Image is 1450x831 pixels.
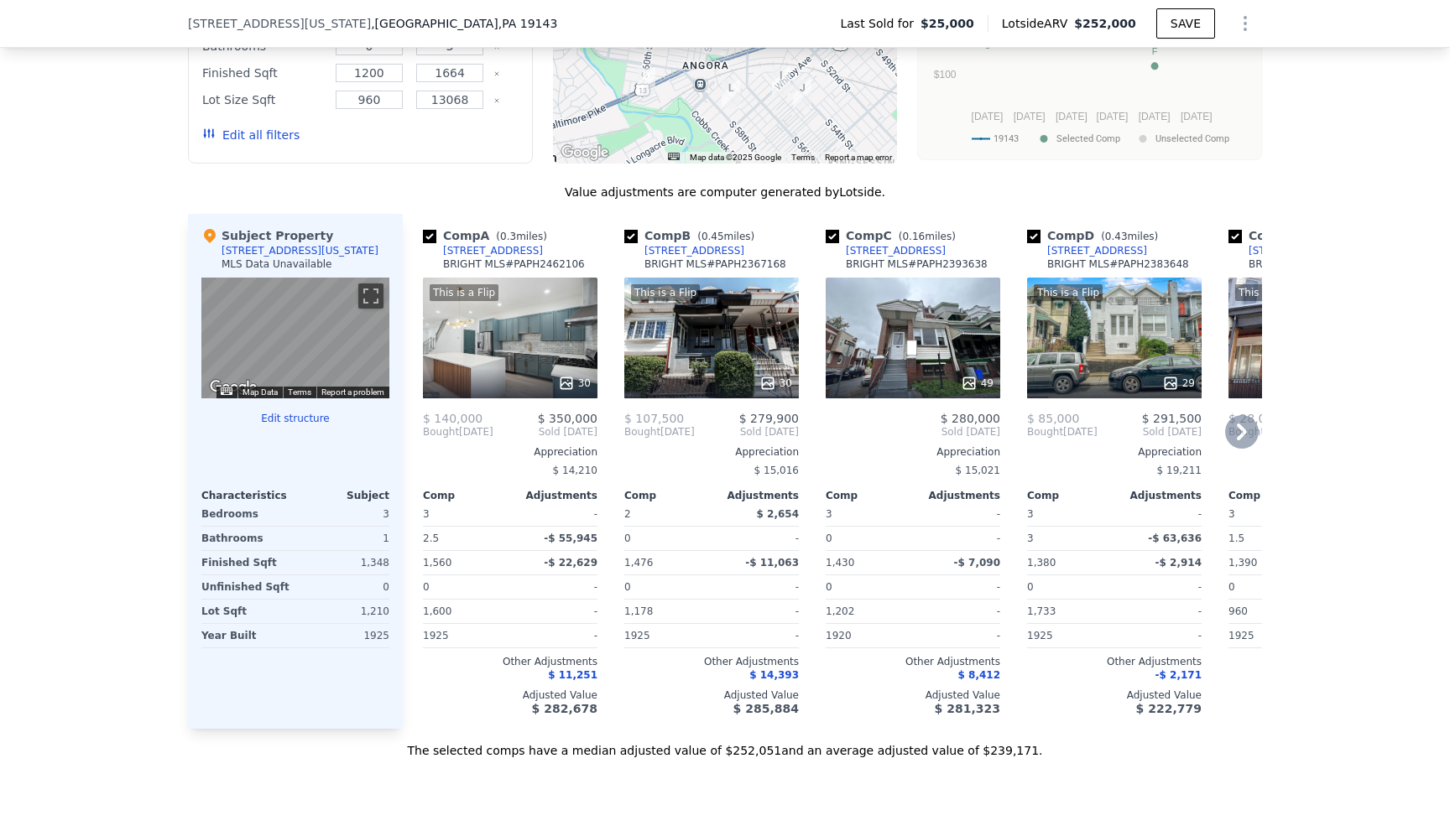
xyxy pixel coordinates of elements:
span: $ 8,412 [958,669,1000,681]
a: Open this area in Google Maps (opens a new window) [557,142,613,164]
div: - [715,624,799,647]
div: - [514,575,597,599]
span: -$ 22,629 [544,557,597,569]
div: Other Adjustments [423,655,597,668]
div: [STREET_ADDRESS][PERSON_NAME] [1249,244,1423,257]
div: 1925 [299,624,389,647]
span: -$ 7,090 [954,557,1000,569]
div: 1925 [1228,624,1312,647]
text: $100 [934,69,957,81]
text: 19143 [994,133,1019,144]
div: [STREET_ADDRESS] [846,244,946,257]
span: 3 [1027,508,1034,520]
button: Keyboard shortcuts [221,387,232,395]
div: - [916,575,1000,599]
span: Lotside ARV [1002,15,1074,32]
div: 1925 [423,624,507,647]
div: 3 [299,502,389,526]
div: Appreciation [624,445,799,459]
div: Adjustments [712,489,799,502]
div: 1.5 [1228,527,1312,550]
span: $ 14,210 [553,465,597,476]
div: - [1118,624,1202,647]
span: 3 [826,508,832,520]
div: Adjusted Value [1027,688,1202,702]
span: 0.16 [902,231,925,242]
div: This is a Flip [631,284,700,301]
span: Bought [1027,425,1063,439]
div: Street View [201,278,389,398]
div: 1,210 [299,600,389,623]
div: Adjustments [913,489,1000,502]
div: The selected comps have a median adjusted value of $252,051 and an average adjusted value of $239... [188,729,1262,759]
div: [DATE] [624,425,695,439]
span: $252,000 [1074,17,1136,30]
div: Lot Size Sqft [202,88,326,112]
div: - [715,527,799,550]
div: 2.5 [423,527,507,550]
div: Adjustments [510,489,597,502]
div: Finished Sqft [201,551,292,574]
span: $ 28,000 [1228,412,1280,425]
div: [DATE] [423,425,493,439]
a: Open this area in Google Maps (opens a new window) [206,377,261,398]
span: $ 14,393 [749,669,799,681]
span: 2 [624,508,631,520]
text: Unselected Comp [1155,133,1229,144]
text: F [1152,46,1158,56]
span: ( miles) [892,231,962,242]
div: 0 [826,527,910,550]
span: $ 15,021 [956,465,1000,476]
div: Appreciation [423,445,597,459]
span: -$ 55,945 [544,532,597,544]
text: [DATE] [1181,111,1213,122]
a: [STREET_ADDRESS] [1027,244,1147,257]
div: BRIGHT MLS # PAPH2367168 [644,257,786,271]
span: $25,000 [921,15,974,32]
div: BRIGHT MLS # PAPH2462106 [443,257,585,271]
div: Year Built [201,624,292,647]
div: Other Adjustments [1027,655,1202,668]
span: $ 285,884 [733,702,799,715]
span: Map data ©2025 Google [690,153,781,162]
div: Comp A [423,227,554,244]
span: 1,560 [423,557,451,569]
div: 49 [961,375,994,392]
a: Report a problem [321,387,384,397]
div: 30 [759,375,792,392]
span: , PA 19143 [498,17,558,30]
a: Terms (opens in new tab) [791,153,815,162]
span: ( miles) [1094,231,1165,242]
div: 1920 [826,624,910,647]
a: Terms (opens in new tab) [288,387,311,397]
text: $150 [934,36,957,48]
div: Subject Property [201,227,333,244]
span: -$ 2,914 [1155,557,1202,569]
span: $ 281,323 [935,702,1000,715]
div: Lot Sqft [201,600,292,623]
span: 1,476 [624,557,653,569]
span: $ 2,654 [757,508,799,520]
span: 0.45 [702,231,724,242]
a: [STREET_ADDRESS] [624,244,744,257]
div: - [916,624,1000,647]
div: 1925 [1027,624,1111,647]
span: Sold [DATE] [826,425,1000,439]
span: -$ 63,636 [1148,532,1202,544]
span: $ 19,211 [1157,465,1202,476]
div: Bathrooms [201,527,292,550]
span: 1,202 [826,605,854,617]
span: $ 11,251 [548,669,597,681]
span: ( miles) [489,231,553,242]
div: Appreciation [826,445,1000,459]
div: Comp B [624,227,761,244]
div: - [1118,575,1202,599]
button: Toggle fullscreen view [358,283,383,309]
div: Value adjustments are computer generated by Lotside . [188,184,1262,200]
text: Selected Comp [1056,133,1120,144]
span: 0 [1027,581,1034,593]
div: - [916,527,1000,550]
button: Edit all filters [202,127,300,143]
span: 0.43 [1105,231,1128,242]
div: [STREET_ADDRESS][US_STATE] [222,244,378,257]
